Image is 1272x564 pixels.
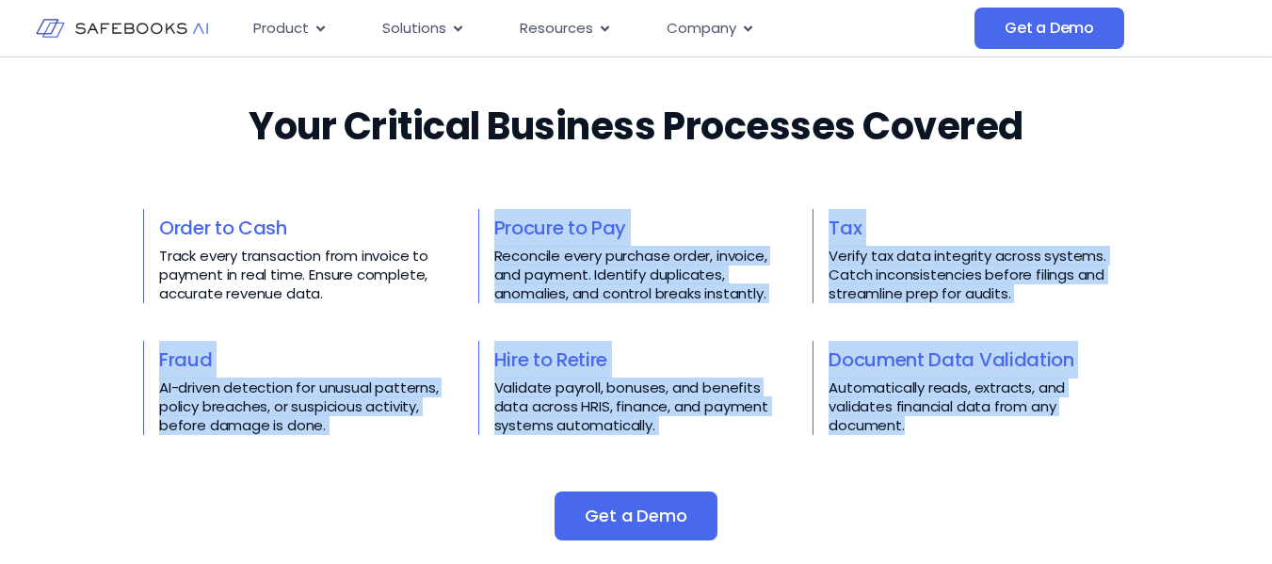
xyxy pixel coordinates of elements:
[555,491,717,540] a: Get a Demo
[1005,19,1094,38] span: Get a Demo
[238,10,974,47] nav: Menu
[829,346,1073,373] a: Document Data Validation
[829,215,861,241] a: Tax
[494,247,795,303] p: Reconcile every purchase order, invoice, and payment. Identify duplicates, anomalies, and control...
[159,247,459,303] p: Track every transaction from invoice to payment in real time. Ensure complete, accurate revenue d...
[974,8,1124,49] a: Get a Demo
[253,18,309,40] span: Product
[238,10,974,47] div: Menu Toggle
[585,507,686,525] span: Get a Demo
[494,346,608,373] a: Hire to Retire
[667,18,736,40] span: Company
[494,379,795,435] p: Validate payroll, bonuses, and benefits data across HRIS, finance, and payment systems automatica...
[829,247,1129,303] p: Verify tax data integrity across systems. Catch inconsistencies before filings and streamline pre...
[520,18,593,40] span: Resources
[159,215,287,241] a: Order to Cash
[382,18,446,40] span: Solutions
[249,100,1023,153] h2: Your Critical Business Processes Covered​​
[159,379,459,435] p: AI-driven detection for unusual patterns, policy breaches, or suspicious activity, before damage ...
[829,379,1129,435] p: Automatically reads, extracts, and validates financial data from any document.
[159,346,212,373] a: Fraud
[494,215,627,241] a: Procure to Pay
